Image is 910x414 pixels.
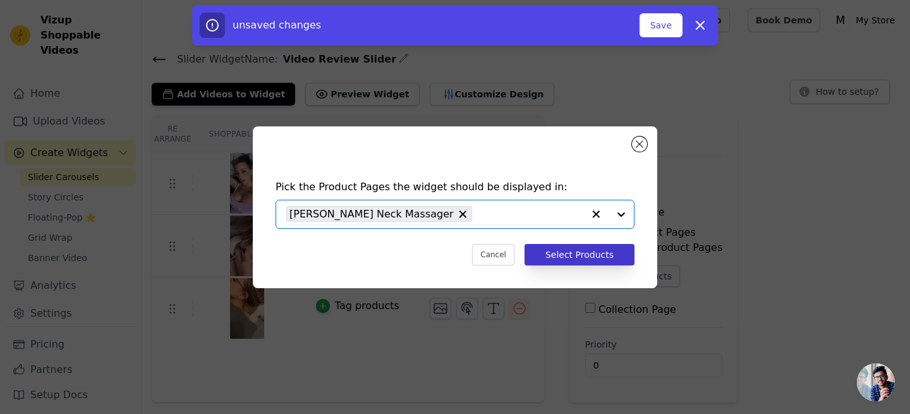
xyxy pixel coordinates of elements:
[276,180,634,195] h4: Pick the Product Pages the widget should be displayed in:
[472,244,514,265] button: Cancel
[640,13,682,37] button: Save
[289,206,454,222] span: [PERSON_NAME] Neck Massager
[857,363,895,401] a: Open chat
[233,19,321,31] span: unsaved changes
[525,244,634,265] button: Select Products
[632,137,647,152] button: Close modal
